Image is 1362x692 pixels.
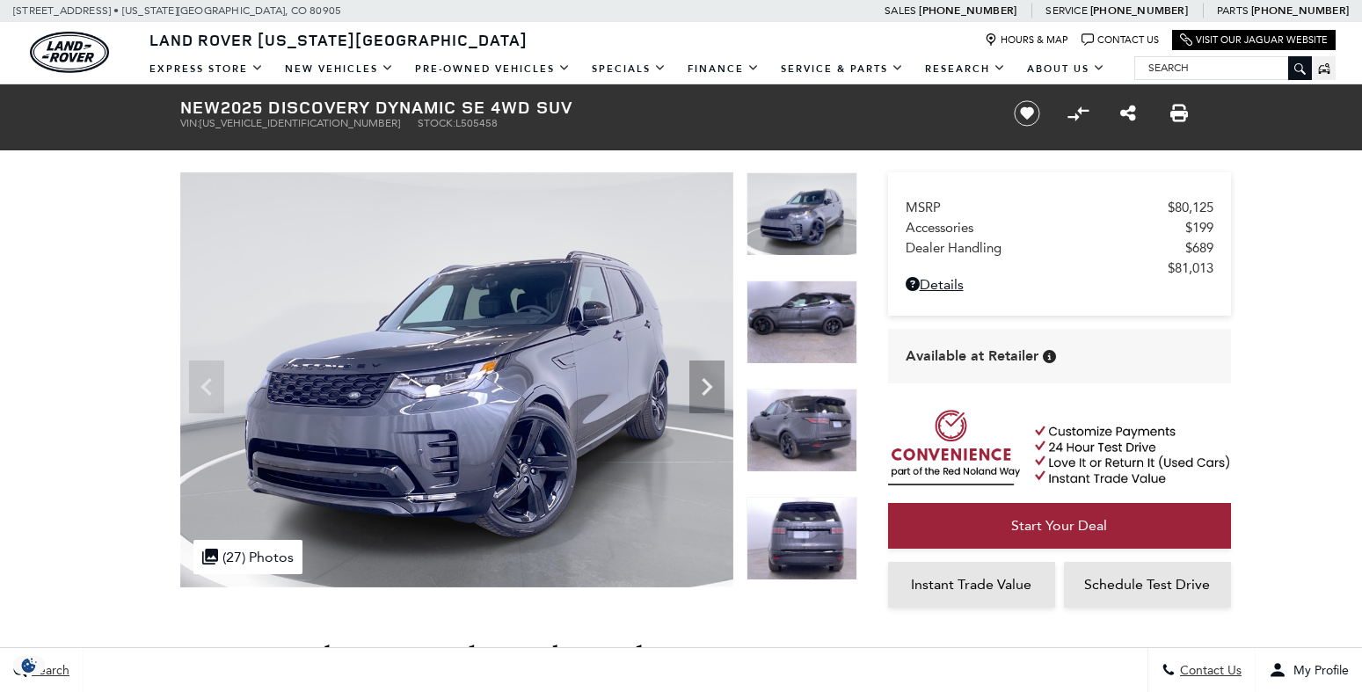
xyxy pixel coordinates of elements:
[1286,663,1349,678] span: My Profile
[888,503,1231,549] a: Start Your Deal
[30,32,109,73] img: Land Rover
[1045,4,1087,17] span: Service
[1084,576,1210,593] span: Schedule Test Drive
[1251,4,1349,18] a: [PHONE_NUMBER]
[180,117,200,129] span: VIN:
[1217,4,1249,17] span: Parts
[1135,57,1311,78] input: Search
[1043,350,1056,363] div: Vehicle is in stock and ready for immediate delivery. Due to demand, availability is subject to c...
[455,117,498,129] span: L505458
[906,220,1213,236] a: Accessories $199
[985,33,1068,47] a: Hours & Map
[906,240,1213,256] a: Dealer Handling $689
[906,276,1213,293] a: Details
[914,54,1016,84] a: Research
[747,280,857,364] img: New 2025 Carpathian Grey Land Rover Dynamic SE image 2
[906,240,1185,256] span: Dealer Handling
[1176,663,1242,678] span: Contact Us
[1064,562,1231,608] a: Schedule Test Drive
[906,200,1213,215] a: MSRP $80,125
[1016,54,1116,84] a: About Us
[888,562,1055,608] a: Instant Trade Value
[919,4,1016,18] a: [PHONE_NUMBER]
[1180,33,1328,47] a: Visit Our Jaguar Website
[581,54,677,84] a: Specials
[193,540,302,574] div: (27) Photos
[906,220,1185,236] span: Accessories
[747,172,857,256] img: New 2025 Carpathian Grey Land Rover Dynamic SE image 1
[1011,517,1107,534] span: Start Your Deal
[1168,200,1213,215] span: $80,125
[1168,260,1213,276] span: $81,013
[30,32,109,73] a: land-rover
[404,54,581,84] a: Pre-Owned Vehicles
[747,497,857,580] img: New 2025 Carpathian Grey Land Rover Dynamic SE image 4
[885,4,916,17] span: Sales
[9,656,49,674] section: Click to Open Cookie Consent Modal
[747,389,857,472] img: New 2025 Carpathian Grey Land Rover Dynamic SE image 3
[1008,99,1046,127] button: Save vehicle
[1065,100,1091,127] button: Compare Vehicle
[200,117,400,129] span: [US_VEHICLE_IDENTIFICATION_NUMBER]
[1185,220,1213,236] span: $199
[1170,103,1188,124] a: Print this New 2025 Discovery Dynamic SE 4WD SUV
[139,54,1116,84] nav: Main Navigation
[906,200,1168,215] span: MSRP
[677,54,770,84] a: Finance
[139,29,538,50] a: Land Rover [US_STATE][GEOGRAPHIC_DATA]
[1120,103,1136,124] a: Share this New 2025 Discovery Dynamic SE 4WD SUV
[9,656,49,674] img: Opt-Out Icon
[180,172,733,587] img: New 2025 Carpathian Grey Land Rover Dynamic SE image 1
[770,54,914,84] a: Service & Parts
[1185,240,1213,256] span: $689
[906,346,1038,366] span: Available at Retailer
[906,260,1213,276] a: $81,013
[1090,4,1188,18] a: [PHONE_NUMBER]
[139,54,274,84] a: EXPRESS STORE
[149,29,528,50] span: Land Rover [US_STATE][GEOGRAPHIC_DATA]
[1256,648,1362,692] button: Open user profile menu
[274,54,404,84] a: New Vehicles
[180,98,985,117] h1: 2025 Discovery Dynamic SE 4WD SUV
[180,95,221,119] strong: New
[1082,33,1159,47] a: Contact Us
[418,117,455,129] span: Stock:
[689,361,725,413] div: Next
[911,576,1031,593] span: Instant Trade Value
[13,4,341,17] a: [STREET_ADDRESS] • [US_STATE][GEOGRAPHIC_DATA], CO 80905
